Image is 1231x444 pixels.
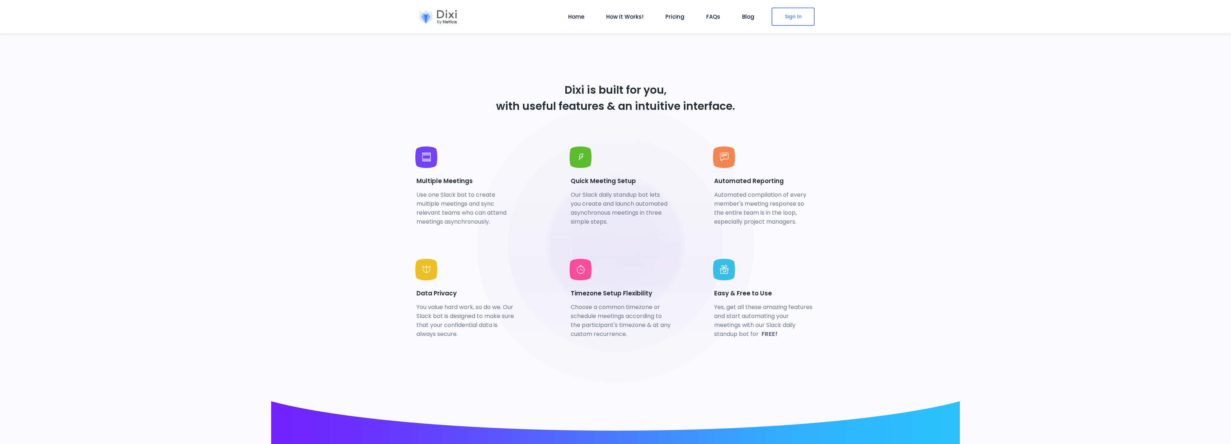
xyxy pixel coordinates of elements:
p: Choose a common timezone or schedule meetings according to the participant's timezone & at any cu... [571,303,671,339]
p: Yes, get all these amazing features and start automating your meetings with our Slack daily stand... [714,303,815,339]
h5: Automated Reporting [714,177,815,185]
h2: Dixi is built for you, with useful features & an intuitive interface. [416,82,815,114]
h5: Multiple Meetings [416,177,517,185]
span: FREE! [759,329,780,339]
p: Automated compilation of every member's meeting response so the entire team is in the loop, espec... [714,190,815,226]
p: Our Slack daily standup bot lets you create and launch automated asynchronous meetings in three s... [571,190,671,226]
a: Blog [739,13,757,21]
p: You value hard work, so do we. Our Slack bot is designed to make sure that your confidential data... [416,303,517,339]
a: FAQs [703,13,723,21]
h5: Easy & Free to Use [714,289,815,297]
a: Home [565,13,587,21]
a: Pricing [662,13,687,21]
p: Use one Slack bot to create multiple meetings and sync relevant teams who can attend meetings asy... [416,190,517,226]
h5: Quick Meeting Setup [571,177,671,185]
h5: Data Privacy [416,289,517,297]
a: Sign In [772,8,815,26]
h5: Timezone Setup Flexibility [571,289,671,297]
a: How it Works! [603,13,646,21]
